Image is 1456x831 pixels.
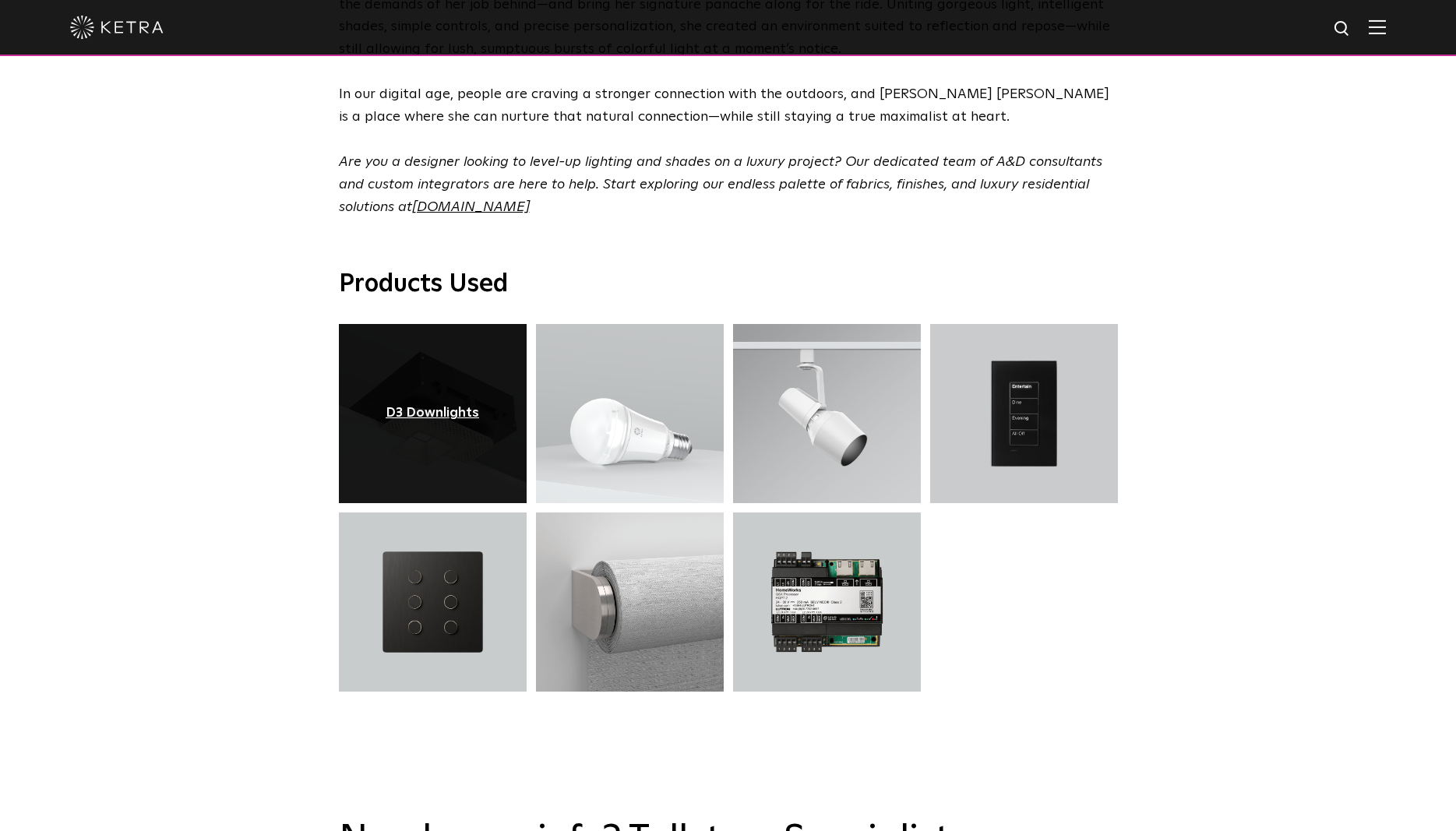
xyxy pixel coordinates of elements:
h3: Products Used [339,269,1118,301]
a: [DOMAIN_NAME] [412,200,530,214]
img: Hamburger%20Nav.svg [1369,19,1386,34]
img: ketra-logo-2019-white [70,16,164,39]
em: Are you a designer looking to level-up lighting and shades on a luxury project? Our dedicated tea... [339,155,1102,214]
a: D3 Downlights [386,406,479,421]
img: search icon [1333,19,1352,39]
